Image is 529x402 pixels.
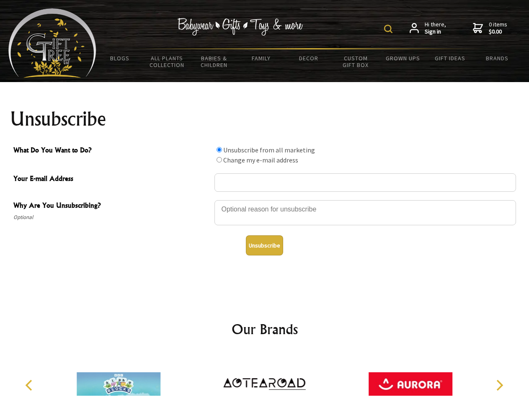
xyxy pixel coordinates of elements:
input: Your E-mail Address [214,173,516,192]
strong: Sign in [425,28,446,36]
span: Optional [13,212,210,222]
strong: $0.00 [489,28,507,36]
a: All Plants Collection [144,49,191,74]
h2: Our Brands [17,319,513,339]
a: Grown Ups [379,49,426,67]
a: Hi there,Sign in [410,21,446,36]
button: Next [490,376,508,394]
img: Babywear - Gifts - Toys & more [178,18,303,36]
textarea: Why Are You Unsubscribing? [214,200,516,225]
input: What Do You Want to Do? [217,157,222,162]
h1: Unsubscribe [10,109,519,129]
button: Unsubscribe [246,235,283,255]
input: What Do You Want to Do? [217,147,222,152]
a: Family [238,49,285,67]
a: Custom Gift Box [332,49,379,74]
span: What Do You Want to Do? [13,145,210,157]
img: product search [384,25,392,33]
a: BLOGS [96,49,144,67]
span: Your E-mail Address [13,173,210,186]
a: Gift Ideas [426,49,474,67]
a: 0 items$0.00 [473,21,507,36]
a: Brands [474,49,521,67]
span: Hi there, [425,21,446,36]
button: Previous [21,376,39,394]
span: Why Are You Unsubscribing? [13,200,210,212]
a: Decor [285,49,332,67]
a: Babies & Children [191,49,238,74]
label: Change my e-mail address [223,156,298,164]
span: 0 items [489,21,507,36]
img: Babyware - Gifts - Toys and more... [8,8,96,78]
label: Unsubscribe from all marketing [223,146,315,154]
